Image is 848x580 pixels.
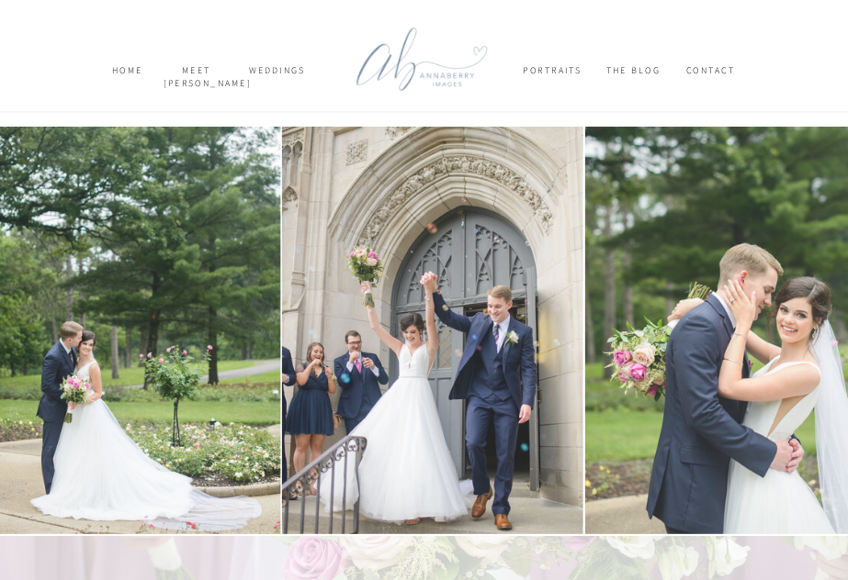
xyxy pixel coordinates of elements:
a: CONTACT [675,64,745,89]
a: home [103,64,151,89]
a: meet [PERSON_NAME] [164,64,230,89]
a: Portraits [523,64,581,89]
a: THE BLOG [597,64,669,89]
a: weddings [243,64,311,89]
